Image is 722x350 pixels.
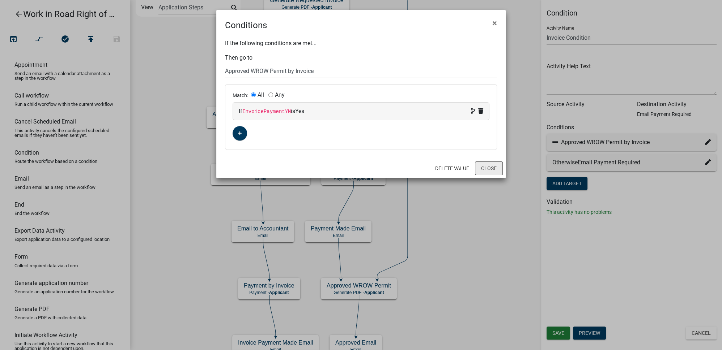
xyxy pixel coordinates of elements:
code: InvoicePaymentYN [242,109,291,114]
label: All [258,92,264,98]
span: × [492,18,497,28]
button: Close [475,161,503,175]
button: Delete Value [429,162,475,175]
span: Match: [233,92,251,98]
div: If is [239,107,483,116]
label: Then go to [225,55,252,61]
h4: Conditions [225,19,267,32]
label: Any [275,92,285,98]
span: Yes [295,108,304,114]
p: If the following conditions are met... [225,39,497,48]
button: Close [487,13,503,33]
